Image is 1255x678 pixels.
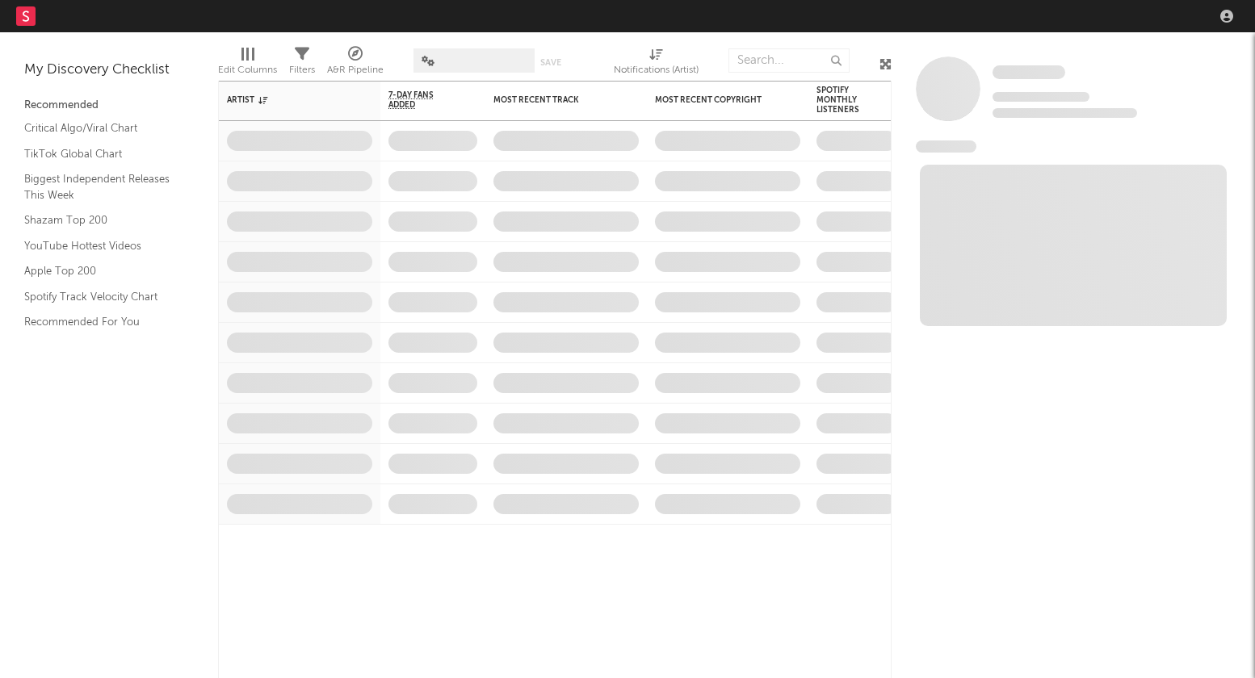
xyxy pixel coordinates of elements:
div: Edit Columns [218,61,277,80]
div: Recommended [24,96,194,115]
div: Filters [289,40,315,87]
a: Shazam Top 200 [24,211,178,229]
div: Edit Columns [218,40,277,87]
a: Recommended For You [24,313,178,331]
button: Save [540,58,561,67]
a: Spotify Track Velocity Chart [24,288,178,306]
span: 0 fans last week [993,108,1137,118]
input: Search... [728,48,850,73]
div: Notifications (Artist) [614,61,699,80]
span: Tracking Since: [DATE] [993,92,1089,102]
a: Some Artist [993,65,1065,81]
a: Apple Top 200 [24,262,178,280]
span: 7-Day Fans Added [388,90,453,110]
div: A&R Pipeline [327,61,384,80]
div: Most Recent Copyright [655,95,776,105]
div: Spotify Monthly Listeners [816,86,873,115]
div: My Discovery Checklist [24,61,194,80]
div: Artist [227,95,348,105]
div: Notifications (Artist) [614,40,699,87]
span: News Feed [916,140,976,153]
a: Biggest Independent Releases This Week [24,170,178,203]
a: TikTok Videos Assistant / Last 7 Days - Top [24,339,178,372]
a: TikTok Global Chart [24,145,178,163]
div: Most Recent Track [493,95,615,105]
a: Critical Algo/Viral Chart [24,119,178,137]
a: YouTube Hottest Videos [24,237,178,255]
span: Some Artist [993,65,1065,79]
div: Filters [289,61,315,80]
div: A&R Pipeline [327,40,384,87]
